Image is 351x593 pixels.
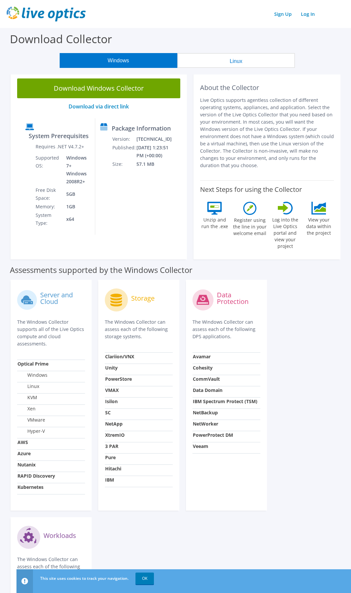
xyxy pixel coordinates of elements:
[69,103,129,110] a: Download via direct link
[200,84,334,92] h2: About the Collector
[193,398,257,404] strong: IBM Spectrum Protect (TSM)
[17,361,48,367] strong: Optical Prime
[136,135,172,143] td: [TECHNICAL_ID]
[217,292,260,305] label: Data Protection
[105,387,119,393] strong: VMAX
[177,53,295,68] button: Linux
[105,421,123,427] strong: NetApp
[17,383,39,390] label: Linux
[135,573,154,584] a: OK
[193,409,218,416] strong: NetBackup
[10,31,112,46] label: Download Collector
[17,417,45,423] label: VMware
[200,97,334,169] p: Live Optics supports agentless collection of different operating systems, appliances, and applica...
[192,318,260,340] p: The Windows Collector can assess each of the following DPS applications.
[17,556,85,578] p: The Windows Collector can assess each of the following applications.
[193,432,233,438] strong: PowerProtect DM
[304,215,334,236] label: View your data within the project
[193,421,218,427] strong: NetWorker
[17,372,47,378] label: Windows
[193,443,208,449] strong: Veeam
[17,405,36,412] label: Xen
[136,143,172,160] td: [DATE] 1:23:51 PM (+00:00)
[35,186,61,202] td: Free Disk Space:
[105,353,134,360] strong: Clariion/VNX
[112,125,171,132] label: Package Information
[193,365,213,371] strong: Cohesity
[60,53,177,68] button: Windows
[112,143,136,160] td: Published:
[136,160,172,168] td: 57.1 MB
[105,398,118,404] strong: Isilon
[105,454,116,460] strong: Pure
[17,473,55,479] strong: RAPID Discovery
[40,292,85,305] label: Server and Cloud
[44,532,76,539] label: Workloads
[17,394,37,401] label: KVM
[233,215,267,237] label: Register using the line in your welcome email
[17,78,180,98] a: Download Windows Collector
[40,576,129,581] span: This site uses cookies to track your navigation.
[35,154,61,186] td: Supported OS:
[105,465,121,472] strong: Hitachi
[105,477,114,483] strong: IBM
[131,295,155,302] label: Storage
[17,484,44,490] strong: Kubernetes
[193,376,220,382] strong: CommVault
[105,376,132,382] strong: PowerStore
[193,353,211,360] strong: Avamar
[200,186,302,193] label: Next Steps for using the Collector
[105,409,111,416] strong: SC
[270,215,301,250] label: Log into the Live Optics portal and view your project
[36,143,84,150] label: Requires .NET V4.7.2+
[17,450,31,457] strong: Azure
[17,461,36,468] strong: Nutanix
[61,154,90,186] td: Windows 7+ Windows 2008R2+
[193,387,222,393] strong: Data Domain
[271,9,295,19] a: Sign Up
[200,215,229,230] label: Unzip and run the .exe
[61,202,90,211] td: 1GB
[112,160,136,168] td: Size:
[17,318,85,347] p: The Windows Collector supports all of the Live Optics compute and cloud assessments.
[61,186,90,202] td: 5GB
[35,202,61,211] td: Memory:
[29,133,89,139] label: System Prerequisites
[105,318,173,340] p: The Windows Collector can assess each of the following storage systems.
[112,135,136,143] td: Version:
[17,439,28,445] strong: AWS
[105,365,118,371] strong: Unity
[17,428,45,434] label: Hyper-V
[35,211,61,227] td: System Type:
[7,7,86,21] img: live_optics_svg.svg
[105,443,118,449] strong: 3 PAR
[10,267,192,273] label: Assessments supported by the Windows Collector
[298,9,318,19] a: Log In
[105,432,125,438] strong: XtremIO
[61,211,90,227] td: x64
